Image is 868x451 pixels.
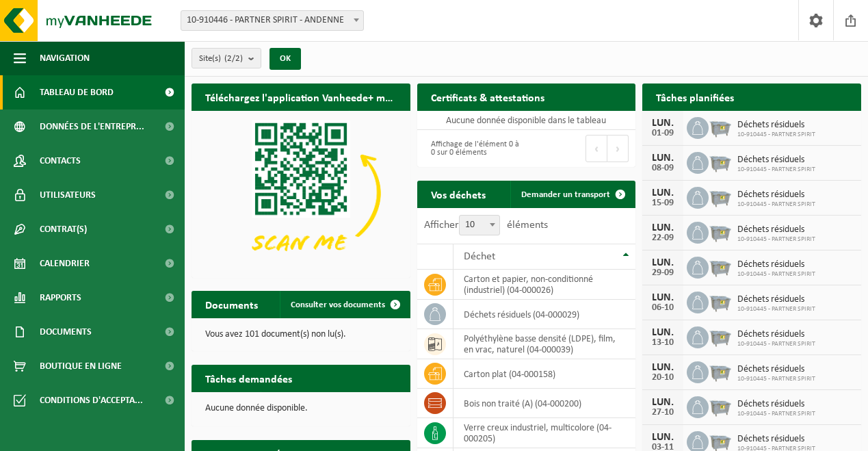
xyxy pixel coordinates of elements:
[280,291,409,318] a: Consulter vos documents
[40,281,81,315] span: Rapports
[737,259,815,270] span: Déchets résiduels
[40,109,144,144] span: Données de l'entrepr...
[649,129,676,138] div: 01-09
[737,294,815,305] span: Déchets résiduels
[453,329,636,359] td: polyéthylène basse densité (LDPE), film, en vrac, naturel (04-000039)
[40,315,92,349] span: Documents
[737,131,815,139] span: 10-910445 - PARTNER SPIRIT
[709,255,732,278] img: WB-2500-GAL-GY-01
[649,408,676,417] div: 27-10
[737,166,815,174] span: 10-910445 - PARTNER SPIRIT
[453,270,636,300] td: carton et papier, non-conditionné (industriel) (04-000026)
[181,11,363,30] span: 10-910446 - PARTNER SPIRIT - ANDENNE
[453,418,636,448] td: verre creux industriel, multicolore (04-000205)
[607,135,629,162] button: Next
[709,220,732,243] img: WB-2500-GAL-GY-01
[453,300,636,329] td: déchets résiduels (04-000029)
[649,362,676,373] div: LUN.
[737,364,815,375] span: Déchets résiduels
[649,164,676,173] div: 08-09
[649,397,676,408] div: LUN.
[737,224,815,235] span: Déchets résiduels
[737,305,815,313] span: 10-910445 - PARTNER SPIRIT
[737,340,815,348] span: 10-910445 - PARTNER SPIRIT
[40,41,90,75] span: Navigation
[649,432,676,443] div: LUN.
[649,198,676,208] div: 15-09
[649,268,676,278] div: 29-09
[709,289,732,313] img: WB-2500-GAL-GY-01
[459,215,500,235] span: 10
[291,300,385,309] span: Consulter vos documents
[649,303,676,313] div: 06-10
[417,83,558,110] h2: Certificats & attestations
[40,383,143,417] span: Conditions d'accepta...
[642,83,748,110] h2: Tâches planifiées
[649,153,676,164] div: LUN.
[649,118,676,129] div: LUN.
[453,359,636,389] td: carton plat (04-000158)
[737,201,815,209] span: 10-910445 - PARTNER SPIRIT
[737,235,815,244] span: 10-910445 - PARTNER SPIRIT
[40,246,90,281] span: Calendrier
[737,434,815,445] span: Déchets résiduels
[199,49,243,69] span: Site(s)
[424,220,548,231] label: Afficher éléments
[649,373,676,383] div: 20-10
[460,216,499,235] span: 10
[40,75,114,109] span: Tableau de bord
[649,292,676,303] div: LUN.
[649,233,676,243] div: 22-09
[709,115,732,138] img: WB-2500-GAL-GY-01
[737,375,815,383] span: 10-910445 - PARTNER SPIRIT
[709,324,732,348] img: WB-2500-GAL-GY-01
[649,222,676,233] div: LUN.
[424,133,520,164] div: Affichage de l'élément 0 à 0 sur 0 éléments
[649,257,676,268] div: LUN.
[224,54,243,63] count: (2/2)
[737,270,815,279] span: 10-910445 - PARTNER SPIRIT
[205,330,397,339] p: Vous avez 101 document(s) non lu(s).
[510,181,634,208] a: Demander un transport
[417,181,499,207] h2: Vos déchets
[205,404,397,413] p: Aucune donnée disponible.
[192,111,410,275] img: Download de VHEPlus App
[649,188,676,198] div: LUN.
[737,410,815,418] span: 10-910445 - PARTNER SPIRIT
[521,190,610,199] span: Demander un transport
[192,83,410,110] h2: Téléchargez l'application Vanheede+ maintenant!
[737,399,815,410] span: Déchets résiduels
[181,10,364,31] span: 10-910446 - PARTNER SPIRIT - ANDENNE
[709,359,732,383] img: WB-2500-GAL-GY-01
[269,48,301,70] button: OK
[709,185,732,208] img: WB-2500-GAL-GY-01
[464,251,495,262] span: Déchet
[737,190,815,201] span: Déchets résiduels
[649,338,676,348] div: 13-10
[709,394,732,417] img: WB-2500-GAL-GY-01
[737,155,815,166] span: Déchets résiduels
[40,144,81,178] span: Contacts
[192,291,272,318] h2: Documents
[586,135,607,162] button: Previous
[192,365,306,391] h2: Tâches demandées
[453,389,636,418] td: bois non traité (A) (04-000200)
[40,212,87,246] span: Contrat(s)
[709,150,732,173] img: WB-2500-GAL-GY-01
[40,349,122,383] span: Boutique en ligne
[417,111,636,130] td: Aucune donnée disponible dans le tableau
[40,178,96,212] span: Utilisateurs
[649,327,676,338] div: LUN.
[192,48,261,68] button: Site(s)(2/2)
[737,329,815,340] span: Déchets résiduels
[737,120,815,131] span: Déchets résiduels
